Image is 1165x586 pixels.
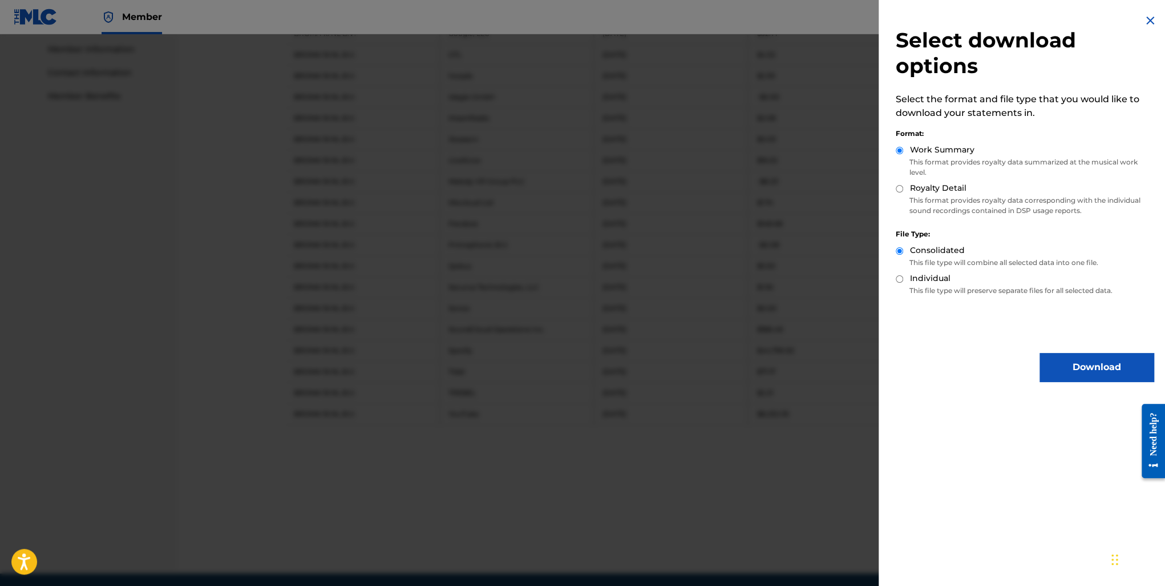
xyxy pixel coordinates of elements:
iframe: Resource Center [1133,395,1165,487]
img: MLC Logo [14,9,58,25]
p: This file type will combine all selected data into one file. [896,258,1154,268]
p: Select the format and file type that you would like to download your statements in. [896,93,1154,120]
label: Individual [910,272,950,284]
h2: Select download options [896,27,1154,79]
div: Format: [896,129,1154,139]
iframe: Chat Widget [1108,531,1165,586]
span: Member [122,10,162,23]
img: Top Rightsholder [102,10,115,24]
p: This file type will preserve separate files for all selected data. [896,286,1154,296]
div: Виджет чата [1108,531,1165,586]
button: Download [1039,353,1154,382]
div: File Type: [896,229,1154,239]
label: Work Summary [910,144,974,156]
p: This format provides royalty data summarized at the musical work level. [896,157,1154,178]
label: Consolidated [910,244,965,256]
label: Royalty Detail [910,182,966,194]
div: Перетащить [1111,543,1118,577]
p: This format provides royalty data corresponding with the individual sound recordings contained in... [896,195,1154,216]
